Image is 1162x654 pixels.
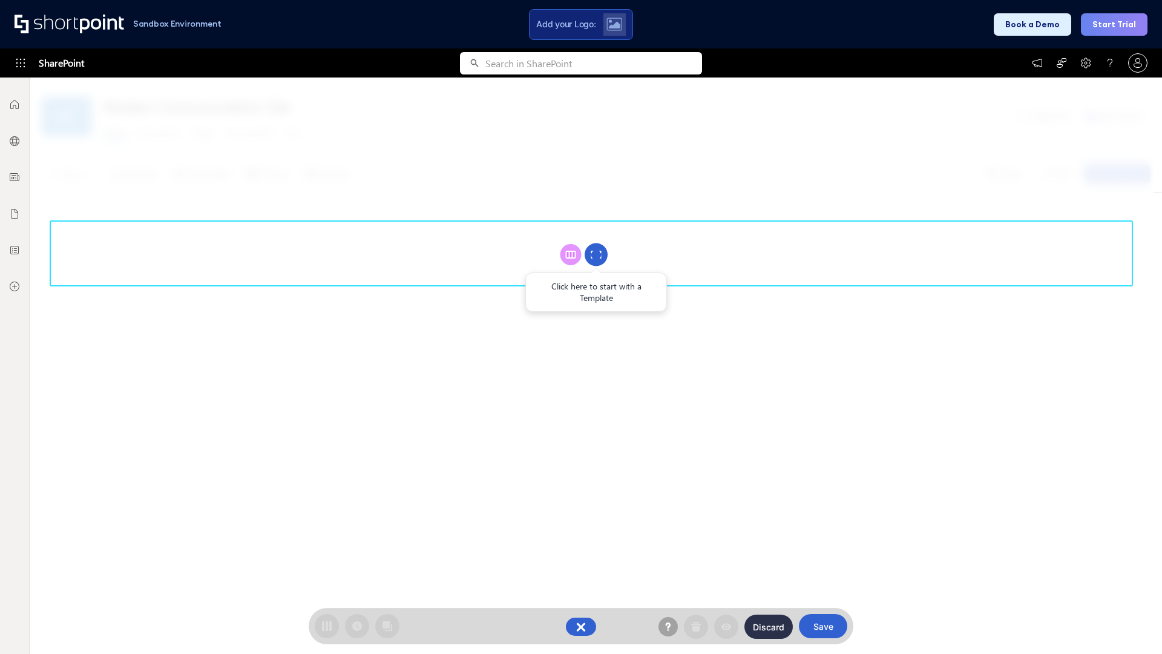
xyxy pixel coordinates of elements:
[799,614,847,638] button: Save
[1081,13,1147,36] button: Start Trial
[485,52,702,74] input: Search in SharePoint
[606,18,622,31] img: Upload logo
[1101,596,1162,654] iframe: Chat Widget
[133,21,222,27] h1: Sandbox Environment
[994,13,1071,36] button: Book a Demo
[39,48,84,78] span: SharePoint
[744,615,793,639] button: Discard
[536,19,596,30] span: Add your Logo:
